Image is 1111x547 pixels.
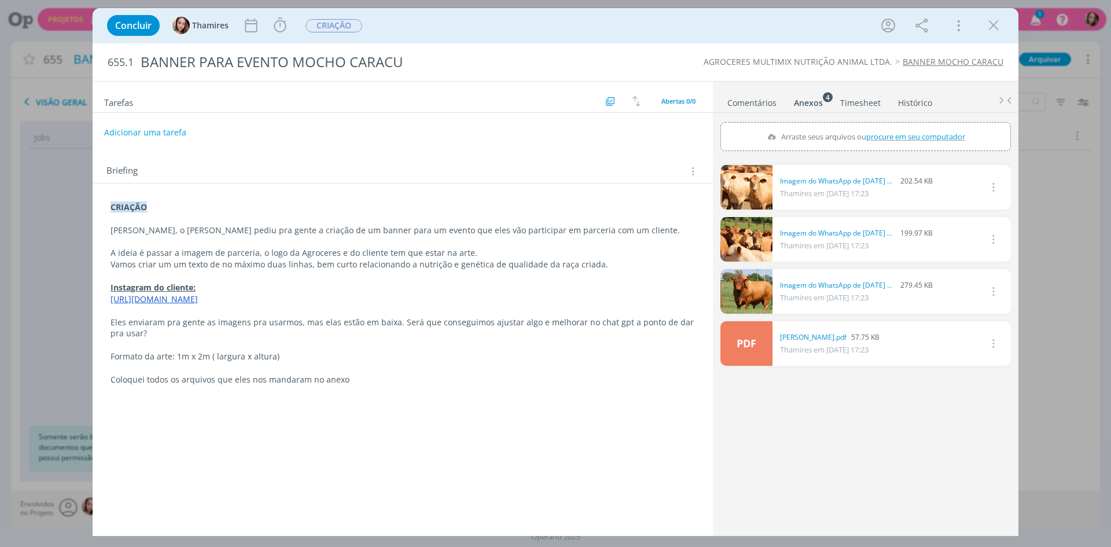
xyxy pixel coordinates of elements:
sup: 4 [823,92,833,102]
span: CRIAÇÃO [306,19,362,32]
span: Thamires em [DATE] 17:23 [780,240,869,251]
u: Instagram do cliente: [111,282,196,293]
a: [URL][DOMAIN_NAME] [111,293,198,304]
div: BANNER PARA EVENTO MOCHO CARACU [136,48,626,76]
p: Formato da arte: 1m x 2m ( largura x altura) [111,351,695,362]
a: PDF [720,321,772,366]
a: Imagem do WhatsApp de [DATE] à(s) 10.18.14_4d1c20bc.jpg [780,228,896,238]
span: 655.1 [108,56,134,69]
div: 202.54 KB [780,176,933,186]
span: Thamires [192,21,229,30]
div: 279.45 KB [780,280,933,291]
a: BANNER MOCHO CARACU [903,56,1003,67]
a: [PERSON_NAME].pdf [780,332,847,343]
a: Timesheet [840,92,881,109]
span: Tarefas [104,94,133,108]
img: T [172,17,190,34]
button: CRIAÇÃO [305,19,363,33]
label: Arraste seus arquivos ou [762,129,969,144]
a: Imagem do WhatsApp de [DATE] à(s) 10.18.15_1f8a13e5.jpg [780,176,896,186]
div: 199.97 KB [780,228,933,238]
span: Thamires em [DATE] 17:23 [780,292,869,303]
span: procure em seu computador [866,131,965,142]
p: Vamos criar um um texto de no máximo duas linhas, bem curto relacionando a nutrição e genética de... [111,259,695,270]
p: [PERSON_NAME], o [PERSON_NAME] pediu pra gente a criação de um banner para um evento que eles vão... [111,225,695,236]
div: 57.75 KB [780,332,880,343]
p: Eles enviaram pra gente as imagens pra usarmos, mas elas estão em baixa. Será que conseguimos aju... [111,317,695,340]
button: Concluir [107,15,160,36]
span: Thamires em [DATE] 17:23 [780,344,869,355]
img: arrow-down-up.svg [632,96,641,107]
span: Concluir [115,21,152,30]
a: Comentários [727,92,777,109]
p: Coloquei todos os arquivos que eles nos mandaram no anexo [111,374,695,386]
a: Imagem do WhatsApp de [DATE] à(s) [DATE]_c304a844.jpg [780,280,896,291]
span: Briefing [106,164,138,179]
span: Abertas 0/0 [661,97,696,105]
p: A ideia é passar a imagem de parceria, o logo da Agroceres e do cliente tem que estar na arte. [111,247,695,259]
div: dialog [93,8,1018,536]
a: Histórico [897,92,933,109]
button: TThamires [172,17,229,34]
a: AGROCERES MULTIMIX NUTRIÇÃO ANIMAL LTDA. [704,56,892,67]
div: Anexos [794,97,823,109]
button: Adicionar uma tarefa [104,122,187,143]
strong: CRIAÇÃO [111,201,147,212]
span: Thamires em [DATE] 17:23 [780,188,869,199]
